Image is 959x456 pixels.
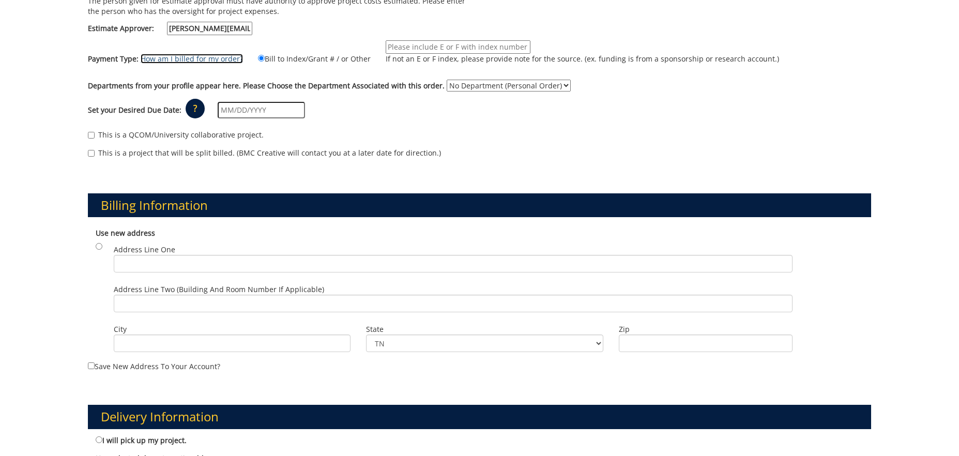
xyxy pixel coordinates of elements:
label: I will pick up my project. [96,434,187,446]
p: If not an E or F index, please provide note for the source. (ex. funding is from a sponsorship or... [386,54,779,64]
input: City [114,335,351,352]
input: Bill to Index/Grant # / or Other [258,55,265,62]
label: Set your Desired Due Date: [88,105,181,115]
input: If not an E or F index, please provide note for the source. (ex. funding is from a sponsorship or... [386,40,530,54]
input: MM/DD/YYYY [218,102,305,118]
h3: Billing Information [88,193,872,217]
input: This is a QCOM/University collaborative project. [88,132,95,139]
input: I will pick up my project. [96,436,102,443]
label: City [114,324,351,335]
input: Estimate Approver: [167,22,252,35]
label: Departments from your profile appear here. Please Choose the Department Associated with this order. [88,81,445,91]
label: Estimate Approver: [88,22,252,35]
a: How am I billed for my order? [141,54,243,64]
input: Address Line Two (Building and Room Number if applicable) [114,295,793,312]
h3: Delivery Information [88,405,872,429]
label: This is a project that will be split billed. (BMC Creative will contact you at a later date for d... [88,148,441,158]
label: Zip [619,324,793,335]
p: ? [186,99,205,118]
input: Save new address to your account? [88,362,95,369]
label: Payment Type: [88,54,139,64]
input: Address Line One [114,255,793,272]
label: Address Line One [114,245,793,272]
label: Address Line Two (Building and Room Number if applicable) [114,284,793,312]
label: Bill to Index/Grant # / or Other [245,53,371,64]
b: Use new address [96,228,155,238]
label: This is a QCOM/University collaborative project. [88,130,264,140]
input: This is a project that will be split billed. (BMC Creative will contact you at a later date for d... [88,150,95,157]
label: State [366,324,603,335]
input: Zip [619,335,793,352]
